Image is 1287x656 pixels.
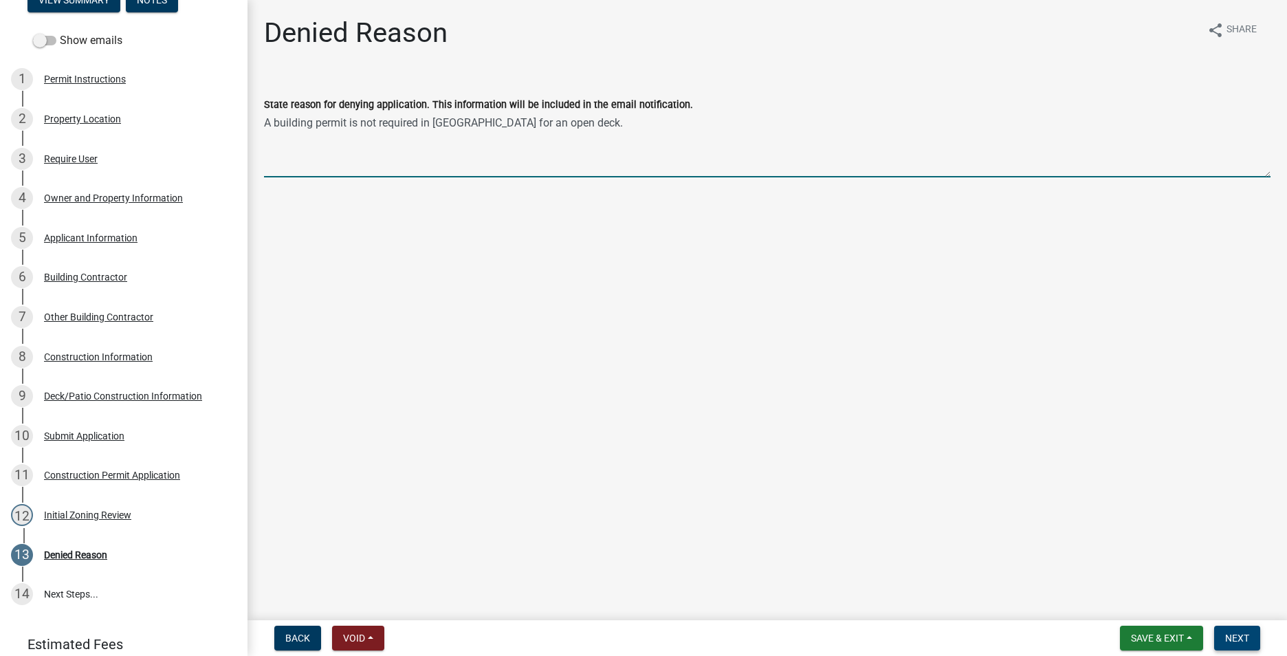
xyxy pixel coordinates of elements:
div: 14 [11,583,33,605]
div: Applicant Information [44,233,137,243]
span: Back [285,633,310,644]
div: 2 [11,108,33,130]
div: Denied Reason [44,550,107,560]
div: Construction Information [44,352,153,362]
label: Show emails [33,32,122,49]
div: 12 [11,504,33,526]
div: 13 [11,544,33,566]
div: Other Building Contractor [44,312,153,322]
span: Next [1225,633,1249,644]
div: 3 [11,148,33,170]
div: 6 [11,266,33,288]
button: Back [274,626,321,650]
i: share [1207,22,1224,39]
button: Save & Exit [1120,626,1203,650]
div: Construction Permit Application [44,470,180,480]
div: Building Contractor [44,272,127,282]
div: 5 [11,227,33,249]
span: Share [1226,22,1257,39]
div: Submit Application [44,431,124,441]
div: 4 [11,187,33,209]
div: 8 [11,346,33,368]
button: shareShare [1196,17,1268,43]
div: Deck/Patio Construction Information [44,391,202,401]
div: Initial Zoning Review [44,510,131,520]
div: 9 [11,385,33,407]
span: Save & Exit [1131,633,1184,644]
h1: Denied Reason [264,17,448,50]
label: State reason for denying application. This information will be included in the email notification. [264,100,693,110]
div: 7 [11,306,33,328]
div: 11 [11,464,33,486]
div: Property Location [44,114,121,124]
div: Owner and Property Information [44,193,183,203]
button: Void [332,626,384,650]
div: 1 [11,68,33,90]
div: 10 [11,425,33,447]
div: Require User [44,154,98,164]
span: Void [343,633,365,644]
button: Next [1214,626,1260,650]
div: Permit Instructions [44,74,126,84]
